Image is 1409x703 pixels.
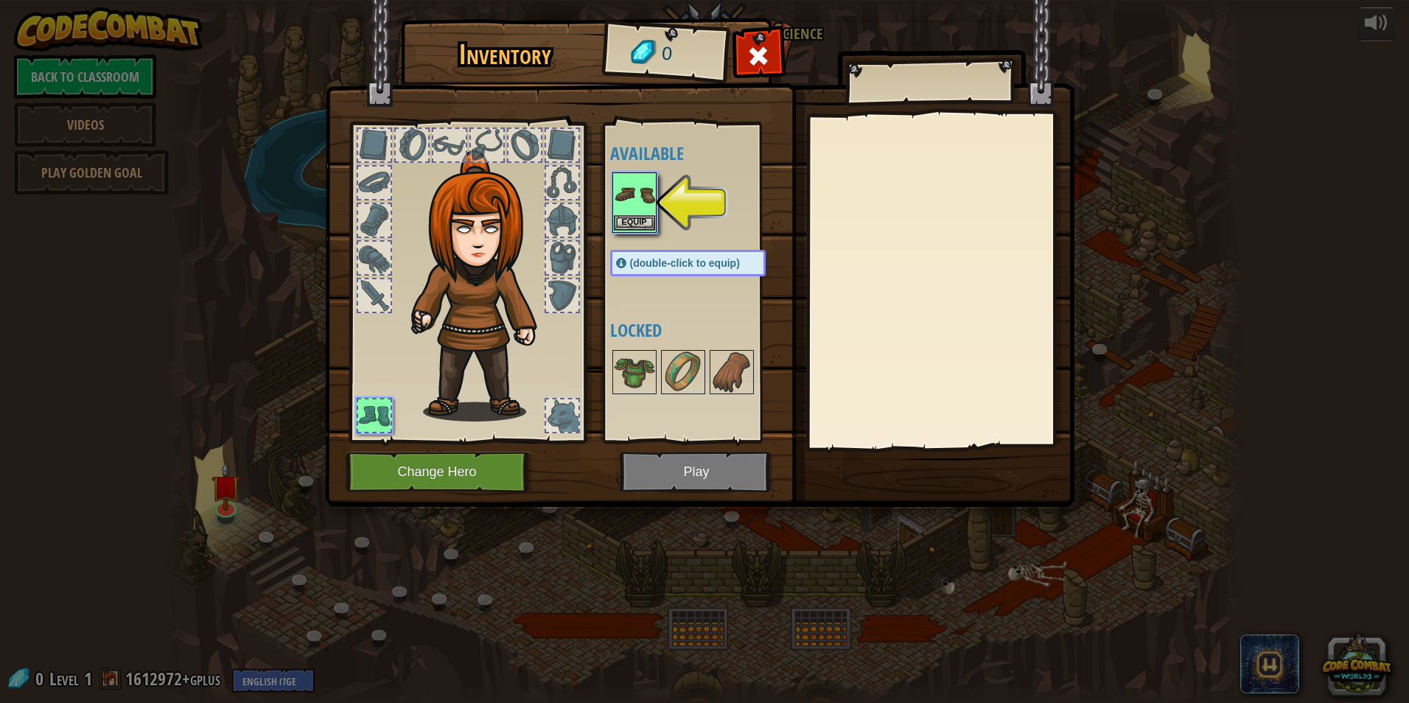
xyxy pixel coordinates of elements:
button: Change Hero [346,452,533,492]
img: portrait.png [662,351,704,393]
button: Equip [614,215,655,231]
img: hair_f2.png [405,150,563,422]
span: (double-click to equip) [630,257,740,269]
img: portrait.png [614,174,655,215]
img: portrait.png [711,351,752,393]
h4: Locked [610,321,795,340]
h4: Available [610,144,795,163]
h1: Inventory [411,39,599,70]
img: portrait.png [614,351,655,393]
span: 0 [660,41,673,68]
